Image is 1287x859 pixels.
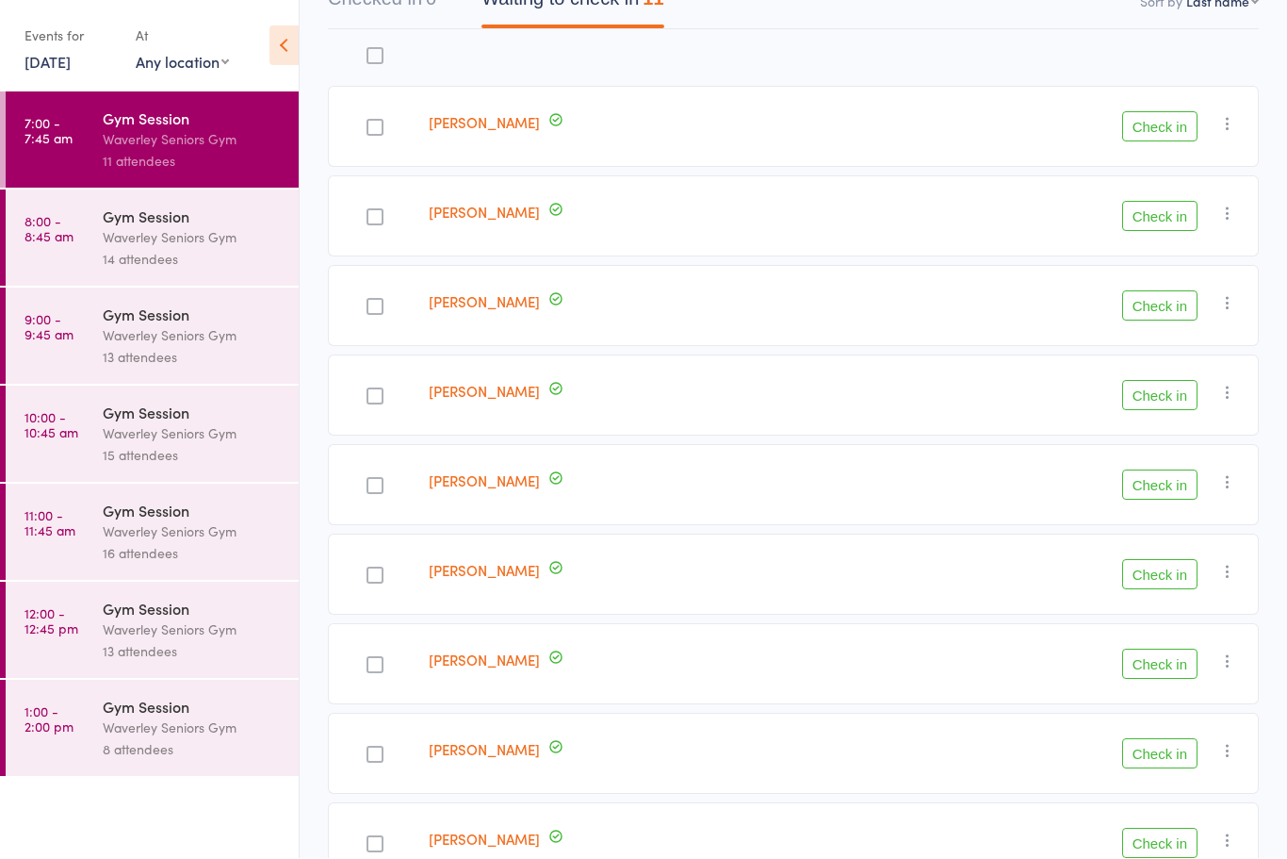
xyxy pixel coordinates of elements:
[429,471,540,491] a: [PERSON_NAME]
[103,521,283,543] div: Waverley Seniors Gym
[1122,112,1197,142] button: Check in
[24,704,73,735] time: 1:00 - 2:00 pm
[6,485,299,581] a: 11:00 -11:45 amGym SessionWaverley Seniors Gym16 attendees
[1122,291,1197,322] button: Check in
[429,113,540,133] a: [PERSON_NAME]
[1122,471,1197,501] button: Check in
[103,619,283,641] div: Waverley Seniors Gym
[24,508,75,538] time: 11:00 - 11:45 am
[1122,560,1197,590] button: Check in
[103,305,283,325] div: Gym Session
[24,52,71,73] a: [DATE]
[103,697,283,718] div: Gym Session
[6,92,299,189] a: 7:00 -7:45 amGym SessionWaverley Seniors Gym11 attendees
[24,410,78,440] time: 10:00 - 10:45 am
[6,190,299,287] a: 8:00 -8:45 amGym SessionWaverley Seniors Gym14 attendees
[1122,829,1197,859] button: Check in
[6,583,299,679] a: 12:00 -12:45 pmGym SessionWaverley Seniors Gym13 attendees
[1122,650,1197,680] button: Check in
[6,387,299,483] a: 10:00 -10:45 amGym SessionWaverley Seniors Gym15 attendees
[103,641,283,663] div: 13 attendees
[24,312,73,342] time: 9:00 - 9:45 am
[24,116,73,146] time: 7:00 - 7:45 am
[103,151,283,173] div: 11 attendees
[429,651,540,670] a: [PERSON_NAME]
[24,21,117,52] div: Events for
[103,543,283,565] div: 16 attendees
[24,214,73,244] time: 8:00 - 8:45 am
[103,445,283,467] div: 15 attendees
[103,325,283,347] div: Waverley Seniors Gym
[6,681,299,777] a: 1:00 -2:00 pmGym SessionWaverley Seniors Gym8 attendees
[103,599,283,619] div: Gym Session
[103,501,283,521] div: Gym Session
[103,129,283,151] div: Waverley Seniors Gym
[103,249,283,271] div: 14 attendees
[429,382,540,402] a: [PERSON_NAME]
[103,739,283,761] div: 8 attendees
[1122,381,1197,411] button: Check in
[103,227,283,249] div: Waverley Seniors Gym
[103,108,283,129] div: Gym Session
[103,423,283,445] div: Waverley Seniors Gym
[429,740,540,760] a: [PERSON_NAME]
[136,21,229,52] div: At
[103,347,283,369] div: 13 attendees
[1122,202,1197,232] button: Check in
[24,606,78,636] time: 12:00 - 12:45 pm
[6,289,299,385] a: 9:00 -9:45 amGym SessionWaverley Seniors Gym13 attendees
[103,718,283,739] div: Waverley Seniors Gym
[1122,739,1197,769] button: Check in
[429,561,540,581] a: [PERSON_NAME]
[136,52,229,73] div: Any location
[103,206,283,227] div: Gym Session
[429,203,540,223] a: [PERSON_NAME]
[429,292,540,312] a: [PERSON_NAME]
[429,830,540,850] a: [PERSON_NAME]
[103,403,283,423] div: Gym Session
